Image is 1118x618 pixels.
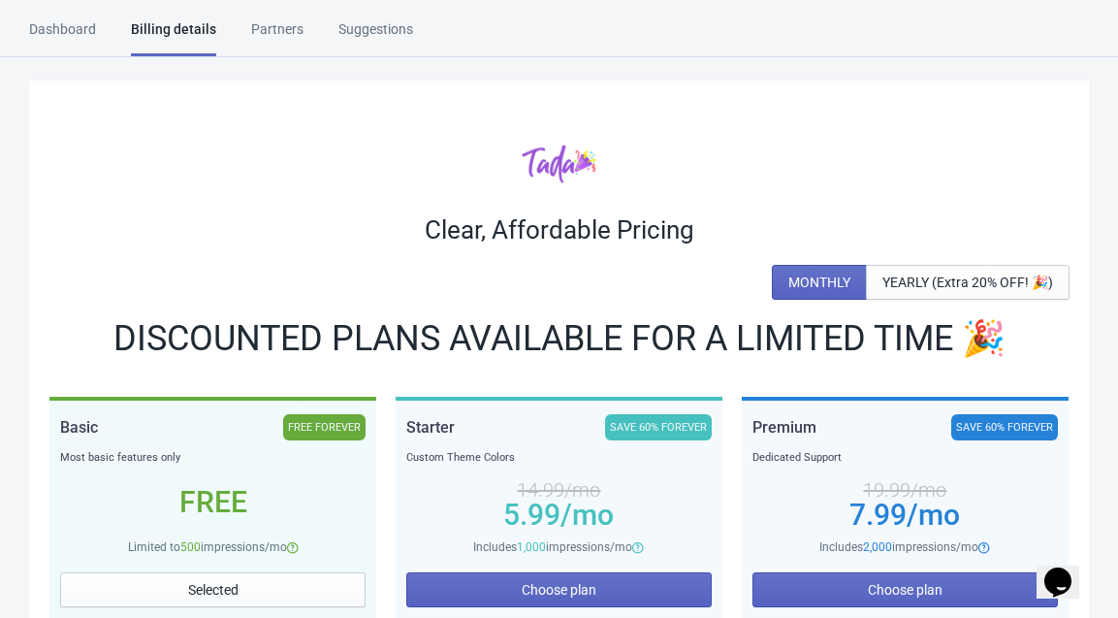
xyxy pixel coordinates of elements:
div: Billing details [131,19,216,56]
span: 500 [180,540,201,554]
div: 7.99 [752,507,1058,523]
iframe: chat widget [1037,540,1099,599]
div: Premium [752,414,816,440]
button: Selected [60,572,366,607]
div: Partners [251,19,303,53]
span: Includes impressions/mo [819,540,978,554]
div: Most basic features only [60,448,366,468]
span: Selected [188,582,239,598]
div: Basic [60,414,98,440]
button: YEARLY (Extra 20% OFF! 🎉) [866,265,1070,300]
span: Choose plan [868,582,942,598]
div: Dedicated Support [752,448,1058,468]
span: Includes impressions/mo [473,540,632,554]
div: 5.99 [406,507,712,523]
div: DISCOUNTED PLANS AVAILABLE FOR A LIMITED TIME 🎉 [48,323,1070,354]
button: MONTHLY [772,265,867,300]
span: /mo [907,498,960,532]
button: Choose plan [406,572,712,607]
div: SAVE 60% FOREVER [605,414,712,440]
div: FREE FOREVER [283,414,366,440]
span: 2,000 [863,540,892,554]
button: Choose plan [752,572,1058,607]
span: Choose plan [522,582,596,598]
div: Dashboard [29,19,96,53]
div: Free [60,495,366,510]
img: tadacolor.png [522,144,596,183]
span: YEARLY (Extra 20% OFF! 🎉) [882,275,1053,290]
div: 14.99 /mo [406,482,712,498]
span: /mo [560,498,614,532]
div: Limited to impressions/mo [60,537,366,557]
div: Starter [406,414,455,440]
div: SAVE 60% FOREVER [951,414,1058,440]
div: Suggestions [338,19,413,53]
div: Clear, Affordable Pricing [48,214,1070,245]
div: 19.99 /mo [752,482,1058,498]
span: 1,000 [517,540,546,554]
span: MONTHLY [788,275,850,290]
div: Custom Theme Colors [406,448,712,468]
